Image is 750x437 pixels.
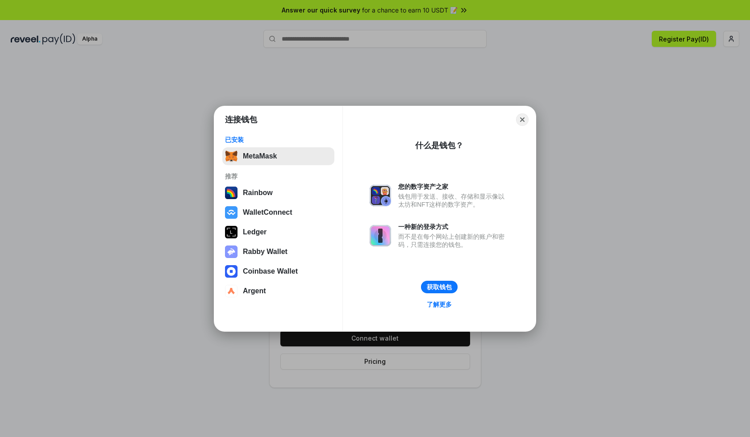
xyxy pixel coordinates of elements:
[243,287,266,295] div: Argent
[225,246,237,258] img: svg+xml,%3Csvg%20xmlns%3D%22http%3A%2F%2Fwww.w3.org%2F2000%2Fsvg%22%20fill%3D%22none%22%20viewBox...
[225,150,237,162] img: svg+xml,%3Csvg%20fill%3D%22none%22%20height%3D%2233%22%20viewBox%3D%220%200%2035%2033%22%20width%...
[225,172,332,180] div: 推荐
[370,225,391,246] img: svg+xml,%3Csvg%20xmlns%3D%22http%3A%2F%2Fwww.w3.org%2F2000%2Fsvg%22%20fill%3D%22none%22%20viewBox...
[225,136,332,144] div: 已安装
[370,185,391,206] img: svg+xml,%3Csvg%20xmlns%3D%22http%3A%2F%2Fwww.w3.org%2F2000%2Fsvg%22%20fill%3D%22none%22%20viewBox...
[243,267,298,275] div: Coinbase Wallet
[222,204,334,221] button: WalletConnect
[225,226,237,238] img: svg+xml,%3Csvg%20xmlns%3D%22http%3A%2F%2Fwww.w3.org%2F2000%2Fsvg%22%20width%3D%2228%22%20height%3...
[421,299,457,310] a: 了解更多
[243,152,277,160] div: MetaMask
[222,262,334,280] button: Coinbase Wallet
[243,248,287,256] div: Rabby Wallet
[243,208,292,216] div: WalletConnect
[421,281,458,293] button: 获取钱包
[427,283,452,291] div: 获取钱包
[222,282,334,300] button: Argent
[222,147,334,165] button: MetaMask
[222,184,334,202] button: Rainbow
[225,187,237,199] img: svg+xml,%3Csvg%20width%3D%22120%22%20height%3D%22120%22%20viewBox%3D%220%200%20120%20120%22%20fil...
[398,223,509,231] div: 一种新的登录方式
[225,265,237,278] img: svg+xml,%3Csvg%20width%3D%2228%22%20height%3D%2228%22%20viewBox%3D%220%200%2028%2028%22%20fill%3D...
[516,113,529,126] button: Close
[225,206,237,219] img: svg+xml,%3Csvg%20width%3D%2228%22%20height%3D%2228%22%20viewBox%3D%220%200%2028%2028%22%20fill%3D...
[243,228,267,236] div: Ledger
[398,233,509,249] div: 而不是在每个网站上创建新的账户和密码，只需连接您的钱包。
[427,300,452,308] div: 了解更多
[398,192,509,208] div: 钱包用于发送、接收、存储和显示像以太坊和NFT这样的数字资产。
[222,243,334,261] button: Rabby Wallet
[415,140,463,151] div: 什么是钱包？
[225,285,237,297] img: svg+xml,%3Csvg%20width%3D%2228%22%20height%3D%2228%22%20viewBox%3D%220%200%2028%2028%22%20fill%3D...
[225,114,257,125] h1: 连接钱包
[222,223,334,241] button: Ledger
[243,189,273,197] div: Rainbow
[398,183,509,191] div: 您的数字资产之家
